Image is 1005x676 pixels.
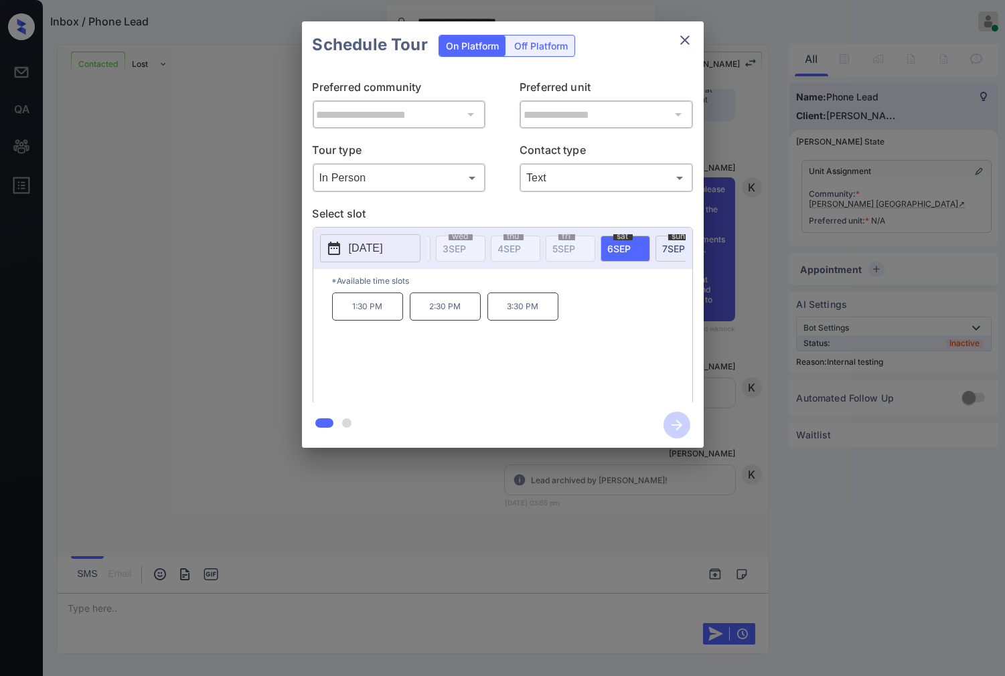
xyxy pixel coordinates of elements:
[663,243,686,254] span: 7 SEP
[302,21,439,68] h2: Schedule Tour
[349,240,383,256] p: [DATE]
[520,142,693,163] p: Contact type
[316,167,483,189] div: In Person
[332,269,692,292] p: *Available time slots
[655,236,705,262] div: date-select
[313,79,486,100] p: Preferred community
[608,243,631,254] span: 6 SEP
[439,35,506,56] div: On Platform
[410,292,481,321] p: 2:30 PM
[613,232,633,240] span: sat
[672,27,698,54] button: close
[668,232,690,240] span: sun
[313,142,486,163] p: Tour type
[487,292,558,321] p: 3:30 PM
[523,167,690,189] div: Text
[508,35,574,56] div: Off Platform
[601,236,650,262] div: date-select
[332,292,403,321] p: 1:30 PM
[313,205,693,227] p: Select slot
[520,79,693,100] p: Preferred unit
[320,234,420,262] button: [DATE]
